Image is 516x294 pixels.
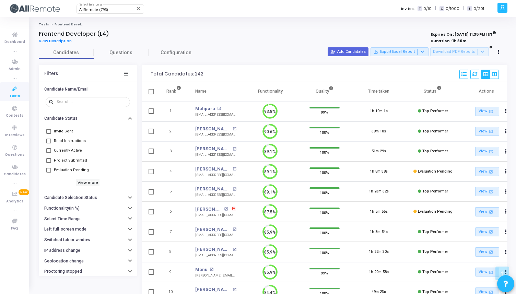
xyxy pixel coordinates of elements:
[6,113,23,119] span: Contests
[330,49,335,54] mat-icon: person_add_alt
[39,266,137,277] button: Proctoring stopped
[368,87,389,95] div: Time taken
[94,49,149,56] span: Questions
[195,192,236,198] div: [EMAIL_ADDRESS][DOMAIN_NAME]
[195,226,231,233] a: [PERSON_NAME]
[422,109,448,113] span: Top Performer
[195,213,236,218] div: [EMAIL_ADDRESS][DOMAIN_NAME]
[320,129,329,136] span: 100%
[44,248,80,253] h6: IP address change
[372,149,386,154] div: 51m 29s
[475,167,499,176] a: View
[370,169,388,175] div: 1h 8m 38s
[422,129,448,133] span: Top Performer
[39,224,137,235] button: Left full-screen mode
[320,189,329,196] span: 100%
[159,181,188,202] td: 5
[39,235,137,245] button: Switched tab or window
[195,206,222,213] a: [PERSON_NAME]
[488,169,494,175] mat-icon: open_in_new
[6,199,23,204] span: Analytics
[44,71,58,77] div: Filters
[195,145,231,152] a: [PERSON_NAME]
[39,22,49,26] a: Tests
[39,38,72,44] span: View Description
[430,47,489,56] button: Download PDF Reports
[79,8,108,12] span: AllRemote (793)
[488,249,494,255] mat-icon: open_in_new
[475,207,499,216] a: View
[159,262,188,282] td: 9
[159,101,188,121] td: 1
[501,187,511,197] button: Actions
[320,169,329,176] span: 100%
[372,129,386,134] div: 39m 10s
[321,109,328,116] span: 99%
[159,82,188,101] th: Rank
[233,288,236,292] mat-icon: open_in_new
[320,249,329,256] span: 100%
[488,229,494,235] mat-icon: open_in_new
[501,207,511,217] button: Actions
[501,127,511,136] button: Actions
[473,6,484,12] span: 0/201
[233,167,236,171] mat-icon: open_in_new
[44,195,97,200] h6: Candidate Selection Status
[233,248,236,251] mat-icon: open_in_new
[4,39,25,45] span: Dashboard
[39,49,94,56] span: Candidates
[39,203,137,214] button: Functionality(in %)
[159,222,188,242] td: 7
[9,2,60,15] img: logo
[320,209,329,216] span: 100%
[159,121,188,142] td: 2
[501,147,511,156] button: Actions
[44,269,82,274] h6: Proctoring stopped
[460,82,514,101] th: Actions
[159,242,188,262] td: 8
[44,87,89,92] h6: Candidate Name/Email
[195,152,236,157] div: [EMAIL_ADDRESS][DOMAIN_NAME]
[54,166,89,174] span: Evaluation Pending
[136,6,141,11] mat-icon: Clear
[44,216,81,222] h6: Select Time Range
[431,38,467,44] strong: Duration : 1h 30m
[44,116,78,121] h6: Candidate Status
[19,189,29,195] span: New
[488,189,494,195] mat-icon: open_in_new
[39,256,137,267] button: Geolocation change
[9,93,20,99] span: Tests
[481,70,499,79] div: View Options
[195,286,231,293] a: [PERSON_NAME]
[44,259,84,264] h6: Geolocation change
[161,49,191,56] span: Configuration
[39,245,137,256] button: IP address change
[320,149,329,156] span: 100%
[488,269,494,275] mat-icon: open_in_new
[501,227,511,237] button: Actions
[475,187,499,196] a: View
[297,82,352,101] th: Quality
[195,246,231,253] a: [PERSON_NAME]
[422,230,448,234] span: Top Performer
[501,167,511,176] button: Actions
[401,6,415,12] label: Invites:
[370,229,388,235] div: 1h 8m 54s
[501,247,511,257] button: Actions
[195,87,207,95] div: Name
[488,108,494,114] mat-icon: open_in_new
[54,137,86,145] span: Read Instructions
[467,6,472,11] span: I
[406,82,460,101] th: Status
[217,107,221,110] mat-icon: open_in_new
[418,169,453,174] span: Evaluation Pending
[501,107,511,116] button: Actions
[243,82,297,101] th: Functionality
[439,6,444,11] span: C
[446,6,459,12] span: 0/1000
[328,47,368,56] button: Add Candidates
[39,22,507,27] nav: breadcrumb
[39,84,137,94] button: Candidate Name/Email
[475,147,499,156] a: View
